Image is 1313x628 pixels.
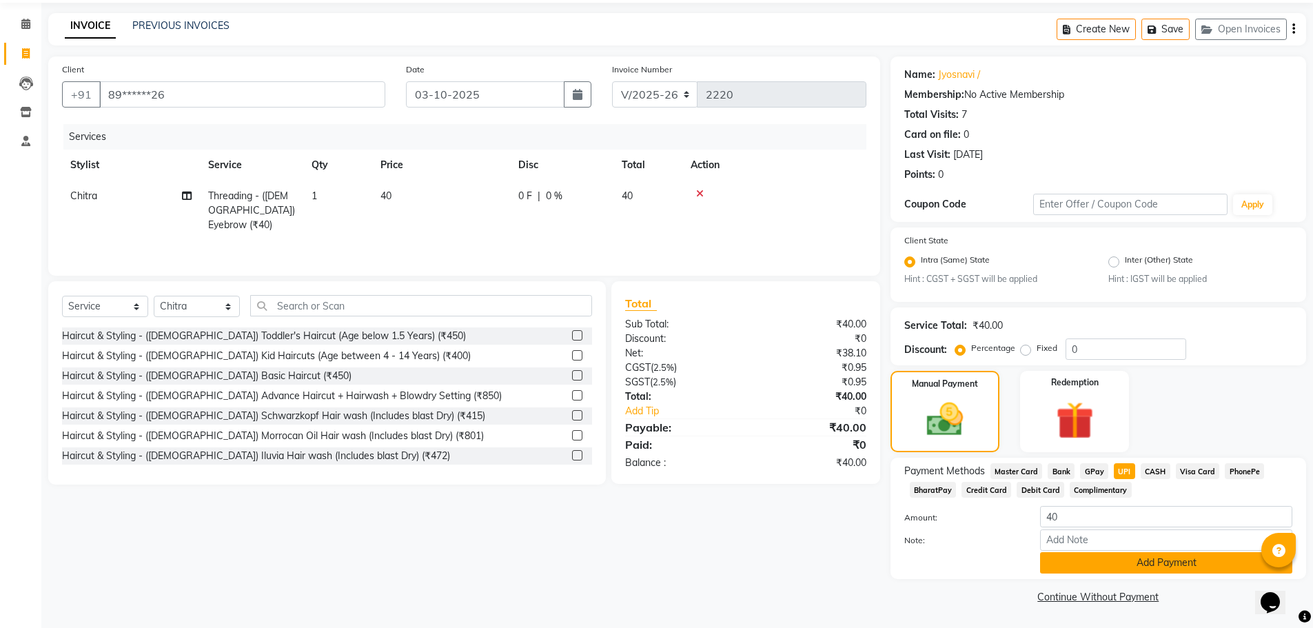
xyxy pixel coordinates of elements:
[904,318,967,333] div: Service Total:
[62,429,484,443] div: Haircut & Styling - ([DEMOGRAPHIC_DATA]) Morrocan Oil Hair wash (Includes blast Dry) (₹801)
[615,419,746,436] div: Payable:
[615,361,746,375] div: ( )
[904,148,950,162] div: Last Visit:
[1233,194,1272,215] button: Apply
[1037,342,1057,354] label: Fixed
[62,150,200,181] th: Stylist
[904,273,1088,285] small: Hint : CGST + SGST will be applied
[62,449,450,463] div: Haircut & Styling - ([DEMOGRAPHIC_DATA]) Iluvia Hair wash (Includes blast Dry) (₹472)
[625,376,650,388] span: SGST
[904,234,948,247] label: Client State
[1070,482,1132,498] span: Complimentary
[961,108,967,122] div: 7
[1141,19,1190,40] button: Save
[894,534,1030,547] label: Note:
[1080,463,1108,479] span: GPay
[1255,573,1299,614] iframe: chat widget
[625,361,651,374] span: CGST
[615,436,746,453] div: Paid:
[746,361,877,375] div: ₹0.95
[904,343,947,357] div: Discount:
[250,295,592,316] input: Search or Scan
[1057,19,1136,40] button: Create New
[1040,552,1292,574] button: Add Payment
[1040,506,1292,527] input: Amount
[622,190,633,202] span: 40
[894,511,1030,524] label: Amount:
[615,404,767,418] a: Add Tip
[1044,397,1106,444] img: _gift.svg
[62,389,502,403] div: Haircut & Styling - ([DEMOGRAPHIC_DATA]) Advance Haircut + Hairwash + Blowdry Setting (₹850)
[746,346,877,361] div: ₹38.10
[1040,529,1292,551] input: Add Note
[746,332,877,346] div: ₹0
[63,124,877,150] div: Services
[208,190,295,231] span: Threading - ([DEMOGRAPHIC_DATA]) Eyebrow (₹40)
[746,436,877,453] div: ₹0
[964,128,969,142] div: 0
[406,63,425,76] label: Date
[625,296,657,311] span: Total
[62,63,84,76] label: Client
[615,456,746,470] div: Balance :
[62,329,466,343] div: Haircut & Styling - ([DEMOGRAPHIC_DATA]) Toddler's Haircut (Age below 1.5 Years) (₹450)
[1125,254,1193,270] label: Inter (Other) State
[746,389,877,404] div: ₹40.00
[1195,19,1287,40] button: Open Invoices
[653,376,673,387] span: 2.5%
[1176,463,1220,479] span: Visa Card
[768,404,877,418] div: ₹0
[904,197,1034,212] div: Coupon Code
[912,378,978,390] label: Manual Payment
[961,482,1011,498] span: Credit Card
[1033,194,1228,215] input: Enter Offer / Coupon Code
[510,150,613,181] th: Disc
[990,463,1043,479] span: Master Card
[910,482,957,498] span: BharatPay
[653,362,674,373] span: 2.5%
[612,63,672,76] label: Invoice Number
[1051,376,1099,389] label: Redemption
[904,168,935,182] div: Points:
[893,590,1303,605] a: Continue Without Payment
[904,128,961,142] div: Card on file:
[1114,463,1135,479] span: UPI
[62,369,352,383] div: Haircut & Styling - ([DEMOGRAPHIC_DATA]) Basic Haircut (₹450)
[971,342,1015,354] label: Percentage
[746,317,877,332] div: ₹40.00
[615,317,746,332] div: Sub Total:
[904,68,935,82] div: Name:
[62,349,471,363] div: Haircut & Styling - ([DEMOGRAPHIC_DATA]) Kid Haircuts (Age between 4 - 14 Years) (₹400)
[62,409,485,423] div: Haircut & Styling - ([DEMOGRAPHIC_DATA]) Schwarzkopf Hair wash (Includes blast Dry) (₹415)
[904,88,1292,102] div: No Active Membership
[372,150,510,181] th: Price
[904,108,959,122] div: Total Visits:
[1017,482,1064,498] span: Debit Card
[615,375,746,389] div: ( )
[953,148,983,162] div: [DATE]
[1108,273,1292,285] small: Hint : IGST will be applied
[904,464,985,478] span: Payment Methods
[546,189,562,203] span: 0 %
[615,346,746,361] div: Net:
[99,81,385,108] input: Search by Name/Mobile/Email/Code
[746,375,877,389] div: ₹0.95
[938,168,944,182] div: 0
[973,318,1003,333] div: ₹40.00
[921,254,990,270] label: Intra (Same) State
[915,398,975,440] img: _cash.svg
[682,150,866,181] th: Action
[746,456,877,470] div: ₹40.00
[62,81,101,108] button: +91
[303,150,372,181] th: Qty
[1225,463,1264,479] span: PhonePe
[904,88,964,102] div: Membership:
[132,19,230,32] a: PREVIOUS INVOICES
[518,189,532,203] span: 0 F
[312,190,317,202] span: 1
[200,150,303,181] th: Service
[615,332,746,346] div: Discount:
[70,190,97,202] span: Chitra
[938,68,980,82] a: Jyosnavi /
[613,150,682,181] th: Total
